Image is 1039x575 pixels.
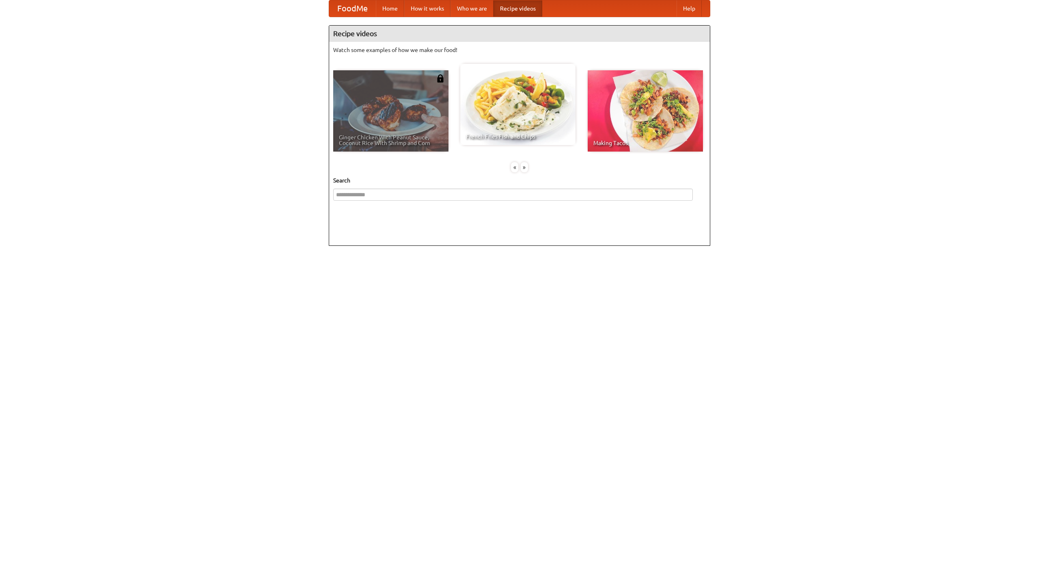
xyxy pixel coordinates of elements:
div: » [521,162,528,172]
a: Who we are [451,0,494,17]
div: « [511,162,518,172]
a: Making Tacos [588,70,703,152]
span: French Fries Fish and Chips [466,134,570,139]
span: Making Tacos [593,140,697,146]
a: Recipe videos [494,0,542,17]
img: 483408.png [436,74,444,82]
h4: Recipe videos [329,26,710,42]
h5: Search [333,176,706,184]
a: FoodMe [329,0,376,17]
a: Home [376,0,404,17]
a: French Fries Fish and Chips [460,64,576,145]
p: Watch some examples of how we make our food! [333,46,706,54]
a: How it works [404,0,451,17]
a: Help [677,0,702,17]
